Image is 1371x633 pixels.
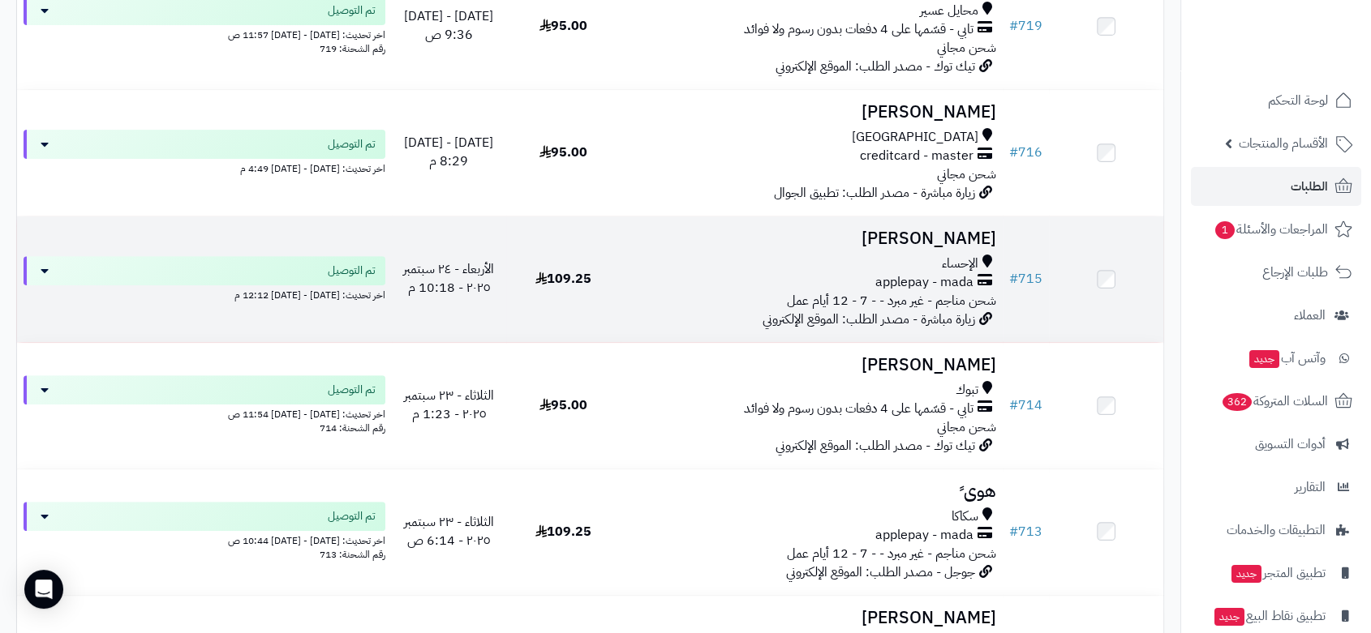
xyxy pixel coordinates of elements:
[24,25,385,42] div: اخر تحديث: [DATE] - [DATE] 11:57 ص
[774,183,975,203] span: زيارة مباشرة - مصدر الطلب: تطبيق الجوال
[24,404,385,421] div: اخر تحديث: [DATE] - [DATE] 11:54 ص
[627,609,996,627] h3: [PERSON_NAME]
[787,544,996,563] span: شحن مناجم - غير مبرد - - 7 - 12 أيام عمل
[404,133,493,171] span: [DATE] - [DATE] 8:29 م
[1009,16,1042,36] a: #719
[404,386,494,424] span: الثلاثاء - ٢٣ سبتمبر ٢٠٢٥ - 1:23 م
[1009,396,1042,415] a: #714
[1191,554,1361,592] a: تطبيق المتجرجديد
[942,254,978,273] span: الإحساء
[1248,347,1326,370] span: وآتس آب
[744,20,973,39] span: تابي - قسّمها على 4 دفعات بدون رسوم ولا فوائد
[937,417,996,437] span: شحن مجاني
[1227,519,1326,541] span: التطبيقات والخدمات
[1255,433,1326,456] span: أدوات التسويق
[763,310,975,329] span: زيارة مباشرة - مصدر الطلب: الموقع الإلكتروني
[627,356,996,374] h3: [PERSON_NAME]
[328,382,376,398] span: تم التوصيل
[627,229,996,248] h3: [PERSON_NAME]
[24,159,385,176] div: اخر تحديث: [DATE] - [DATE] 4:49 م
[852,128,978,147] span: [GEOGRAPHIC_DATA]
[1223,393,1252,411] span: 362
[24,285,385,302] div: اخر تحديث: [DATE] - [DATE] 12:12 م
[776,436,975,456] span: تيك توك - مصدر الطلب: الموقع الإلكتروني
[328,2,376,19] span: تم التوصيل
[744,400,973,418] span: تابي - قسّمها على 4 دفعات بدون رسوم ولا فوائد
[627,103,996,122] h3: [PERSON_NAME]
[1009,522,1018,541] span: #
[875,526,973,545] span: applepay - mada
[1295,476,1326,498] span: التقارير
[1009,396,1018,415] span: #
[328,263,376,279] span: تم التوصيل
[320,421,385,435] span: رقم الشحنة: 714
[1191,511,1361,550] a: التطبيقات والخدمات
[1009,522,1042,541] a: #713
[24,531,385,548] div: اخر تحديث: [DATE] - [DATE] 10:44 ص
[1009,143,1042,162] a: #716
[1291,175,1328,198] span: الطلبات
[1009,143,1018,162] span: #
[1191,253,1361,292] a: طلبات الإرجاع
[539,16,587,36] span: 95.00
[1249,350,1279,368] span: جديد
[24,570,63,609] div: Open Intercom Messenger
[404,6,493,45] span: [DATE] - [DATE] 9:36 ص
[627,482,996,501] h3: هوى ً
[320,547,385,562] span: رقم الشحنة: 713
[1191,296,1361,335] a: العملاء
[1191,81,1361,120] a: لوحة التحكم
[1221,390,1328,413] span: السلات المتروكة
[1262,261,1328,284] span: طلبات الإرجاع
[1215,221,1235,239] span: 1
[787,291,996,310] span: شحن مناجم - غير مبرد - - 7 - 12 أيام عمل
[1213,605,1326,627] span: تطبيق نقاط البيع
[328,508,376,524] span: تم التوصيل
[1214,218,1328,241] span: المراجعات والأسئلة
[1191,382,1361,421] a: السلات المتروكة362
[1214,608,1244,626] span: جديد
[1009,269,1042,289] a: #715
[776,57,975,76] span: تيك توك - مصدر الطلب: الموقع الإلكتروني
[1191,339,1361,378] a: وآتس آبجديد
[875,273,973,292] span: applepay - mada
[937,165,996,184] span: شحن مجاني
[404,512,494,550] span: الثلاثاء - ٢٣ سبتمبر ٢٠٢٥ - 6:14 ص
[535,522,591,541] span: 109.25
[1294,304,1326,327] span: العملاء
[539,143,587,162] span: 95.00
[1009,269,1018,289] span: #
[539,396,587,415] span: 95.00
[1191,210,1361,249] a: المراجعات والأسئلة1
[956,381,978,400] span: تبوك
[937,38,996,58] span: شحن مجاني
[328,136,376,152] span: تم التوصيل
[1009,16,1018,36] span: #
[1191,167,1361,206] a: الطلبات
[1230,562,1326,584] span: تطبيق المتجر
[403,259,494,297] span: الأربعاء - ٢٤ سبتمبر ٢٠٢٥ - 10:18 م
[1231,565,1261,583] span: جديد
[1239,132,1328,155] span: الأقسام والمنتجات
[320,41,385,56] span: رقم الشحنة: 719
[535,269,591,289] span: 109.25
[952,507,978,526] span: سكاكا
[1191,425,1361,464] a: أدوات التسويق
[1268,89,1328,112] span: لوحة التحكم
[1261,43,1356,77] img: logo-2.png
[786,562,975,582] span: جوجل - مصدر الطلب: الموقع الإلكتروني
[1191,468,1361,507] a: التقارير
[860,147,973,165] span: creditcard - master
[920,2,978,20] span: محايل عسير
